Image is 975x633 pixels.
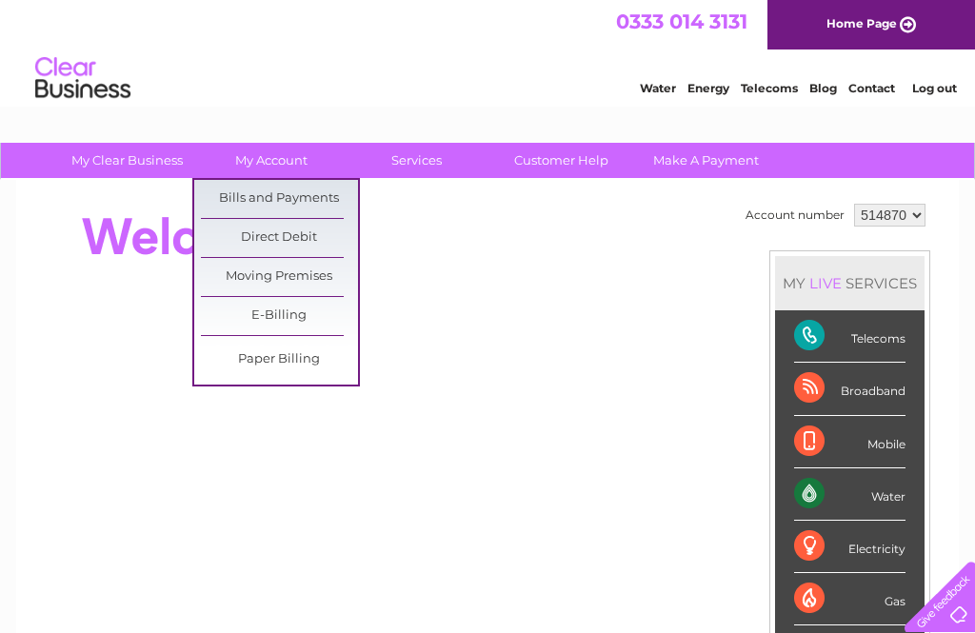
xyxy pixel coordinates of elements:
[794,573,905,625] div: Gas
[775,256,925,310] div: MY SERVICES
[201,180,358,218] a: Bills and Payments
[741,199,849,231] td: Account number
[49,143,206,178] a: My Clear Business
[741,81,798,95] a: Telecoms
[794,468,905,521] div: Water
[848,81,895,95] a: Contact
[483,143,640,178] a: Customer Help
[201,297,358,335] a: E-Billing
[338,143,495,178] a: Services
[687,81,729,95] a: Energy
[193,143,350,178] a: My Account
[201,258,358,296] a: Moving Premises
[794,521,905,573] div: Electricity
[616,10,747,33] a: 0333 014 3131
[39,10,939,92] div: Clear Business is a trading name of Verastar Limited (registered in [GEOGRAPHIC_DATA] No. 3667643...
[201,341,358,379] a: Paper Billing
[640,81,676,95] a: Water
[201,219,358,257] a: Direct Debit
[34,49,131,108] img: logo.png
[806,274,846,292] div: LIVE
[627,143,785,178] a: Make A Payment
[912,81,957,95] a: Log out
[794,416,905,468] div: Mobile
[809,81,837,95] a: Blog
[794,363,905,415] div: Broadband
[794,310,905,363] div: Telecoms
